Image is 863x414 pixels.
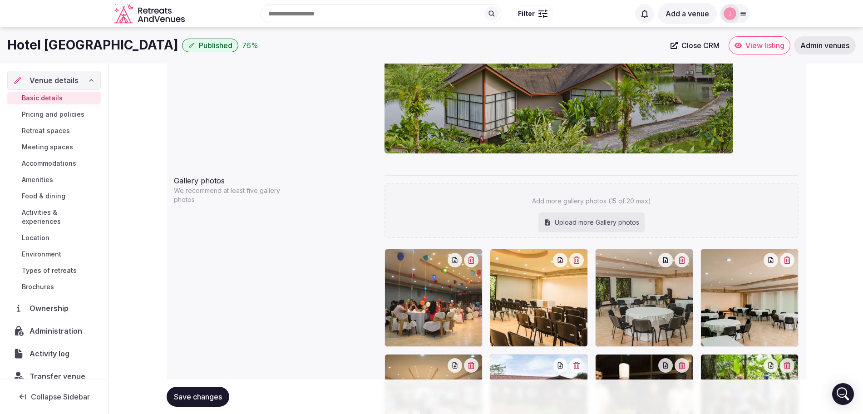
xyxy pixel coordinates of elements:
[174,186,290,204] p: We recommend at least five gallery photos
[22,175,53,184] span: Amenities
[665,36,725,54] a: Close CRM
[7,92,101,104] a: Basic details
[199,41,232,50] span: Published
[242,40,258,51] button: 76%
[22,94,63,103] span: Basic details
[31,392,90,401] span: Collapse Sidebar
[174,392,222,401] span: Save changes
[22,143,73,152] span: Meeting spaces
[22,250,61,259] span: Environment
[7,190,101,202] a: Food & dining
[800,41,849,50] span: Admin venues
[242,40,258,51] div: 76 %
[7,141,101,153] a: Meeting spaces
[22,159,76,168] span: Accommodations
[595,249,693,347] div: 54598504511_443569b6c4_h.jpg
[724,7,736,20] img: jen-7867
[7,367,101,386] button: Transfer venue
[22,208,97,226] span: Activities & experiences
[7,157,101,170] a: Accommodations
[30,75,79,86] span: Venue details
[22,233,49,242] span: Location
[681,41,720,50] span: Close CRM
[30,348,73,359] span: Activity log
[700,249,799,347] div: 54597632542_3ee7477f18_h.jpg
[22,192,65,201] span: Food & dining
[22,282,54,291] span: Brochures
[7,264,101,277] a: Types of retreats
[538,212,645,232] div: Upload more Gallery photos
[745,41,784,50] span: View listing
[7,232,101,244] a: Location
[182,39,238,52] button: Published
[7,299,101,318] a: Ownership
[385,249,483,347] div: 12051964155_405b4dbb48_h.jpg
[658,9,717,18] a: Add a venue
[7,206,101,228] a: Activities & experiences
[832,383,854,405] div: Open Intercom Messenger
[30,371,85,382] span: Transfer venue
[518,9,535,18] span: Filter
[174,172,377,186] div: Gallery photos
[794,36,856,54] a: Admin venues
[30,303,72,314] span: Ownership
[490,249,588,347] div: 26237484935_5dc6d0c7a0_h.jpg
[7,248,101,261] a: Environment
[167,387,229,407] button: Save changes
[114,4,187,24] a: Visit the homepage
[7,108,101,121] a: Pricing and policies
[22,266,77,275] span: Types of retreats
[512,5,553,22] button: Filter
[532,197,651,206] p: Add more gallery photos (15 of 20 max)
[7,387,101,407] button: Collapse Sidebar
[7,281,101,293] a: Brochures
[7,344,101,363] a: Activity log
[7,173,101,186] a: Amenities
[658,3,717,24] button: Add a venue
[114,4,187,24] svg: Retreats and Venues company logo
[22,126,70,135] span: Retreat spaces
[7,124,101,137] a: Retreat spaces
[729,36,790,54] a: View listing
[22,110,84,119] span: Pricing and policies
[7,321,101,340] a: Administration
[7,36,178,54] h1: Hotel [GEOGRAPHIC_DATA]
[30,325,86,336] span: Administration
